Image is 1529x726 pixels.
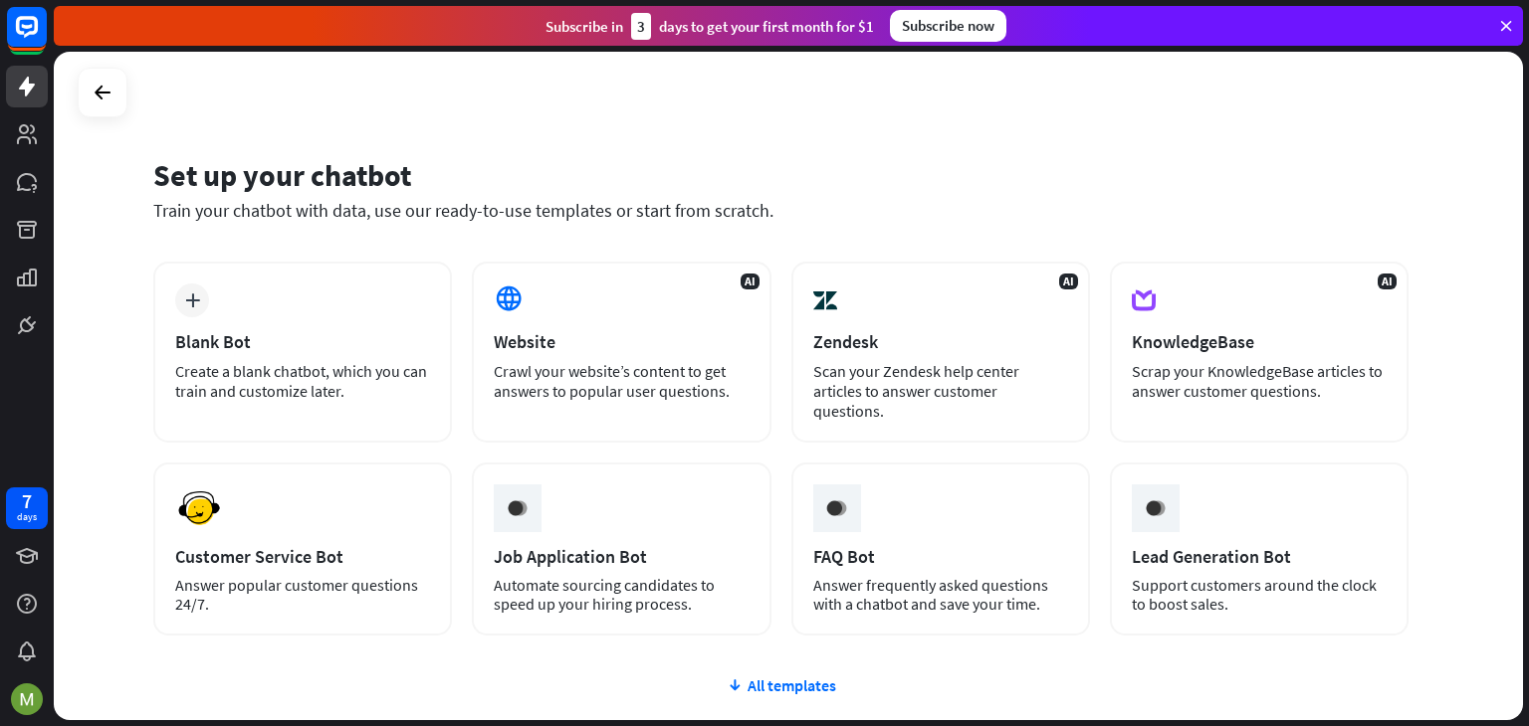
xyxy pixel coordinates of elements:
div: Customer Service Bot [175,545,430,568]
img: ceee058c6cabd4f577f8.gif [1137,489,1175,527]
img: ceee058c6cabd4f577f8.gif [817,489,855,527]
div: KnowledgeBase [1132,330,1387,353]
div: Scan your Zendesk help center articles to answer customer questions. [813,361,1068,421]
div: Lead Generation Bot [1132,545,1387,568]
div: Automate sourcing candidates to speed up your hiring process. [494,576,749,614]
i: plus [185,293,200,307]
div: Zendesk [813,330,1068,353]
div: Website [494,330,749,353]
div: 3 [631,13,651,40]
div: Job Application Bot [494,545,749,568]
div: Create a blank chatbot, which you can train and customize later. [175,361,430,401]
img: ceee058c6cabd4f577f8.gif [499,489,537,527]
a: 7 days [6,487,48,529]
div: All templates [153,675,1409,695]
div: Blank Bot [175,330,430,353]
div: Subscribe in days to get your first month for $1 [546,13,874,40]
span: AI [1059,273,1078,289]
div: 7 [22,492,32,510]
div: days [17,510,37,524]
div: Train your chatbot with data, use our ready-to-use templates or start from scratch. [153,199,1409,222]
div: Set up your chatbot [153,156,1409,194]
div: FAQ Bot [813,545,1068,568]
div: Answer frequently asked questions with a chatbot and save your time. [813,576,1068,614]
div: Answer popular customer questions 24/7. [175,576,430,614]
div: Support customers around the clock to boost sales. [1132,576,1387,614]
div: Subscribe now [890,10,1006,42]
div: Crawl your website’s content to get answers to popular user questions. [494,361,749,401]
div: Scrap your KnowledgeBase articles to answer customer questions. [1132,361,1387,401]
span: AI [741,273,760,289]
span: AI [1378,273,1397,289]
